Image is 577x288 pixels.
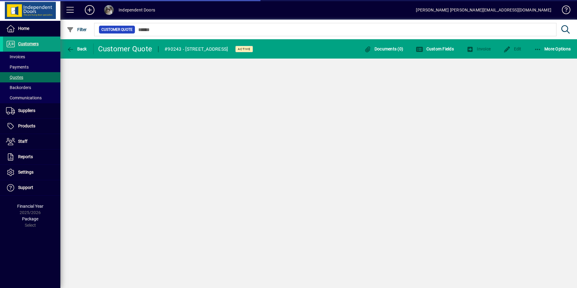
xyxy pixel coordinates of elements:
span: Products [18,123,35,128]
span: Package [22,216,38,221]
span: Edit [503,46,521,51]
button: Profile [99,5,119,15]
span: Quotes [6,75,23,80]
span: Active [238,47,250,51]
span: Communications [6,95,42,100]
span: Back [67,46,87,51]
app-page-header-button: Back [60,43,94,54]
span: Customers [18,41,39,46]
a: Invoices [3,52,60,62]
span: Custom Fields [416,46,454,51]
span: Customer Quote [101,27,132,33]
span: Home [18,26,29,31]
a: Knowledge Base [557,1,569,21]
span: Settings [18,170,33,174]
span: Filter [67,27,87,32]
a: Communications [3,93,60,103]
span: Invoice [467,46,491,51]
a: Home [3,21,60,36]
a: Products [3,119,60,134]
button: Filter [65,24,88,35]
a: Support [3,180,60,195]
span: Support [18,185,33,190]
div: [PERSON_NAME] [PERSON_NAME][EMAIL_ADDRESS][DOMAIN_NAME] [416,5,551,15]
span: Backorders [6,85,31,90]
span: More Options [534,46,571,51]
span: Staff [18,139,27,144]
div: Customer Quote [98,44,152,54]
span: Reports [18,154,33,159]
a: Staff [3,134,60,149]
div: #90243 - [STREET_ADDRESS] [164,44,228,54]
span: Financial Year [17,204,43,209]
a: Suppliers [3,103,60,118]
a: Reports [3,149,60,165]
button: Invoice [465,43,492,54]
button: More Options [533,43,572,54]
a: Quotes [3,72,60,82]
span: Invoices [6,54,25,59]
button: Back [65,43,88,54]
button: Add [80,5,99,15]
button: Documents (0) [362,43,405,54]
button: Custom Fields [414,43,455,54]
a: Backorders [3,82,60,93]
span: Documents (0) [364,46,403,51]
a: Settings [3,165,60,180]
span: Payments [6,65,29,69]
button: Edit [502,43,523,54]
div: Independent Doors [119,5,155,15]
a: Payments [3,62,60,72]
span: Suppliers [18,108,35,113]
